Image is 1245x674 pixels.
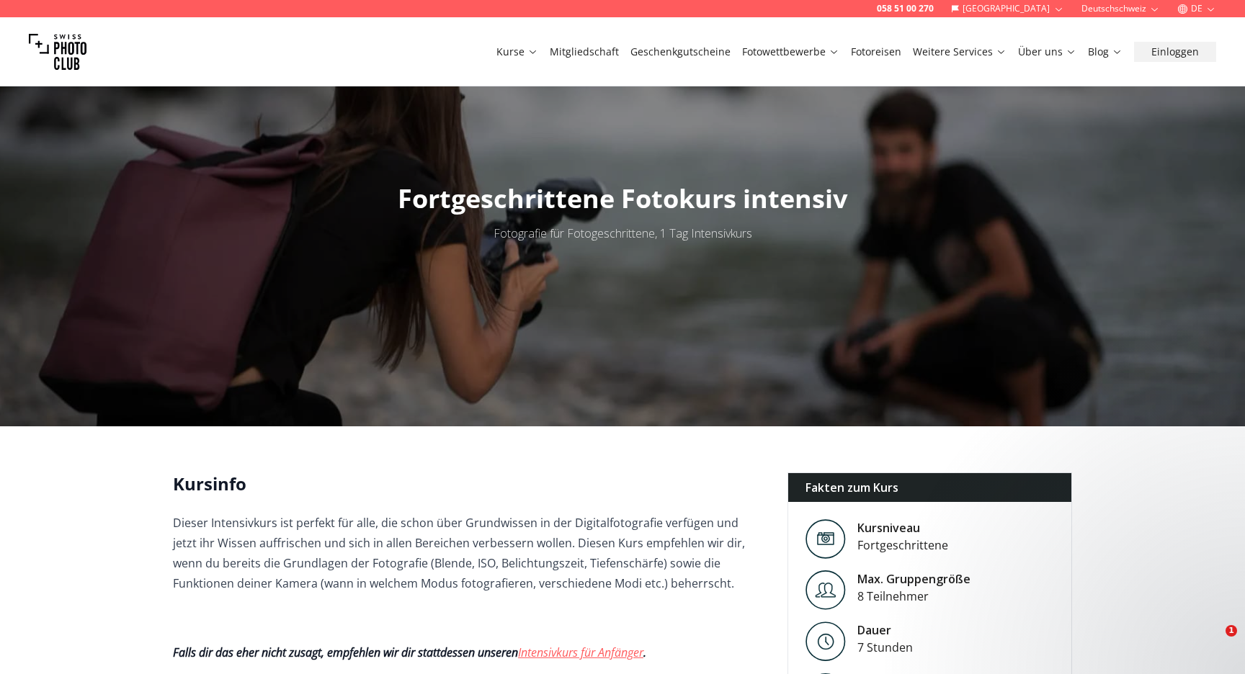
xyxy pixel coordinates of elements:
button: Mitgliedschaft [544,42,625,62]
a: Weitere Services [913,45,1007,59]
button: Fotowettbewerbe [736,42,845,62]
a: Blog [1088,45,1123,59]
button: Einloggen [1134,42,1216,62]
div: Dauer [857,621,913,639]
p: Dieser Intensivkurs ist perfekt für alle, die schon über Grundwissen in der Digitalfotografie ver... [173,513,764,593]
span: Fotografie für Fotogeschrittene, 1 Tag Intensivkurs [494,225,752,241]
button: Geschenkgutscheine [625,42,736,62]
img: Level [806,570,846,610]
a: 058 51 00 270 [877,3,934,14]
a: Kurse [496,45,538,59]
span: 1 [1226,625,1237,637]
span: Fortgeschrittene Fotokurs intensiv [398,181,847,216]
img: Swiss photo club [29,23,86,81]
button: Kurse [491,42,544,62]
div: Kursniveau [857,519,948,536]
a: Geschenkgutscheine [630,45,731,59]
a: Intensivkurs für Anfänger [518,644,643,660]
button: Blog [1082,42,1128,62]
iframe: Intercom live chat [1196,625,1231,660]
a: Mitgliedschaft [550,45,619,59]
a: Fotoreisen [851,45,901,59]
button: Weitere Services [907,42,1012,62]
button: Fotoreisen [845,42,907,62]
img: Level [806,621,846,661]
a: Fotowettbewerbe [742,45,839,59]
a: Über uns [1018,45,1076,59]
button: Über uns [1012,42,1082,62]
div: 8 Teilnehmer [857,588,970,605]
div: Fakten zum Kurs [788,473,1071,502]
em: Falls dir das eher nicht zusagt, empfehlen wir dir stattdessen unseren . [173,644,646,660]
img: Level [806,519,846,559]
div: Max. Gruppengröße [857,570,970,588]
div: 7 Stunden [857,639,913,656]
div: Fortgeschrittene [857,536,948,554]
h2: Kursinfo [173,472,764,495]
